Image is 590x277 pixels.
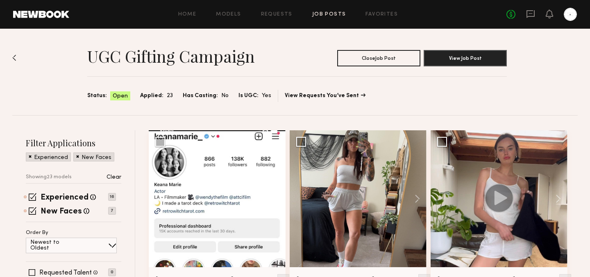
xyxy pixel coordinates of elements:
span: Status: [87,91,107,100]
p: New Faces [82,155,111,161]
img: Back to previous page [12,54,16,61]
p: 0 [108,268,116,276]
a: View Requests You’ve Sent [285,93,365,99]
p: Clear [107,175,121,180]
p: Experienced [34,155,68,161]
h2: Filter Applications [26,137,121,148]
span: No [221,91,229,100]
p: 7 [108,207,116,215]
label: Requested Talent [39,270,92,276]
p: Order By [26,230,48,236]
a: Favorites [365,12,398,17]
a: Home [178,12,197,17]
span: Open [113,92,128,100]
p: Showing 23 models [26,175,72,180]
span: Has Casting: [183,91,218,100]
span: Yes [262,91,271,100]
label: Experienced [41,194,88,202]
p: Newest to Oldest [30,240,79,251]
span: 23 [167,91,173,100]
label: New Faces [41,208,82,216]
span: Applied: [140,91,163,100]
p: 16 [108,193,116,201]
a: Requests [261,12,293,17]
a: Job Posts [312,12,346,17]
button: CloseJob Post [337,50,420,66]
button: View Job Post [424,50,507,66]
a: Models [216,12,241,17]
h1: UGC Gifting Campaign [87,46,255,66]
span: Is UGC: [238,91,259,100]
